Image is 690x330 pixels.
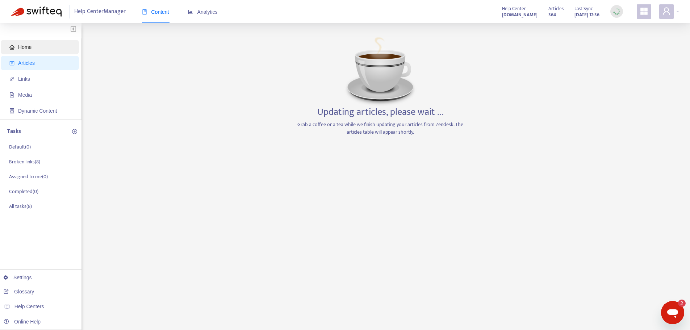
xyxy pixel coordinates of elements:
[74,5,126,18] span: Help Center Manager
[9,202,32,210] p: All tasks ( 8 )
[9,143,31,151] p: Default ( 0 )
[18,44,32,50] span: Home
[188,9,218,15] span: Analytics
[548,11,556,19] strong: 364
[188,9,193,14] span: area-chart
[72,129,77,134] span: plus-circle
[18,60,35,66] span: Articles
[9,92,14,97] span: file-image
[142,9,169,15] span: Content
[142,9,147,14] span: book
[662,7,671,16] span: user
[661,301,684,324] iframe: Button to launch messaging window, 2 unread messages
[4,289,34,295] a: Glossary
[502,5,526,13] span: Help Center
[640,7,648,16] span: appstore
[574,11,599,19] strong: [DATE] 12:36
[9,158,40,166] p: Broken links ( 8 )
[548,5,564,13] span: Articles
[295,121,465,136] p: Grab a coffee or a tea while we finish updating your articles from Zendesk. The articles table wi...
[502,11,538,19] a: [DOMAIN_NAME]
[9,60,14,66] span: account-book
[7,127,21,136] p: Tasks
[9,173,48,180] p: Assigned to me ( 0 )
[574,5,593,13] span: Last Sync
[317,106,444,118] h3: Updating articles, please wait ...
[4,319,41,325] a: Online Help
[18,76,30,82] span: Links
[671,300,686,307] iframe: Number of unread messages
[18,108,57,114] span: Dynamic Content
[9,188,38,195] p: Completed ( 0 )
[9,45,14,50] span: home
[612,7,621,16] img: sync_loading.0b5143dde30e3a21642e.gif
[9,108,14,113] span: container
[11,7,62,17] img: Swifteq
[344,34,417,106] img: Coffee image
[9,76,14,82] span: link
[4,275,32,280] a: Settings
[14,304,44,309] span: Help Centers
[18,92,32,98] span: Media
